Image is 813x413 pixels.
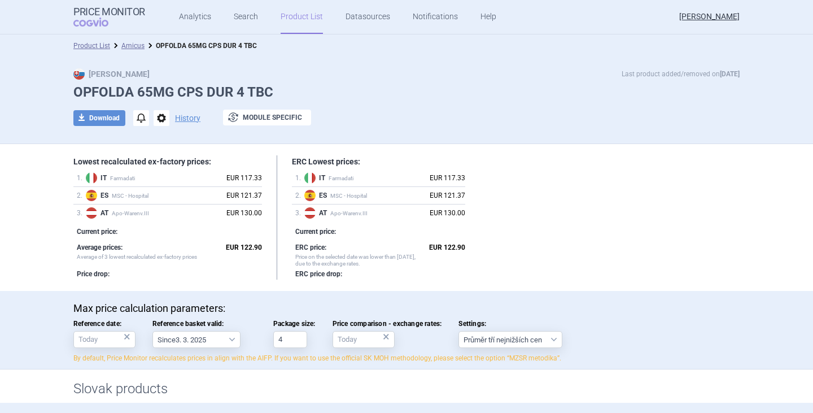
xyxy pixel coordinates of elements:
li: Amicus [110,40,145,51]
p: Max price calculation parameters: [73,302,740,315]
div: EUR 121.37 [226,190,262,201]
small: Price on the selected date was lower than [DATE], due to the exchange rates. [295,253,423,267]
strong: Current price: [77,228,117,236]
strong: Average prices: [77,244,123,251]
strong: ES [100,192,111,199]
select: Reference basket valid: [152,331,241,348]
a: Product List [73,42,110,50]
span: Reference date: [73,320,135,328]
strong: OPFOLDA 65MG CPS DUR 4 TBC [156,42,257,50]
span: 2 . [77,190,86,201]
p: By default, Price Monitor recalculates prices in align with the AIFP. If you want to use the offi... [73,354,740,363]
img: Austria [86,207,97,219]
img: Italy [304,172,316,184]
img: Spain [304,190,316,201]
img: Italy [86,172,97,184]
div: × [383,331,390,343]
span: Apo-Warenv.III [100,210,221,217]
img: Spain [86,190,97,201]
span: Reference basket valid: [152,320,256,328]
strong: IT [319,174,327,182]
div: EUR 130.00 [226,207,262,219]
strong: AT [100,209,111,217]
strong: EUR 122.90 [226,244,262,251]
span: Apo-Warenv.III [319,210,424,217]
span: Package size: [273,320,316,328]
h1: ERC Lowest prices: [292,157,465,167]
strong: AT [319,209,329,217]
strong: [PERSON_NAME] [73,69,150,79]
span: 2 . [295,190,304,201]
span: 1 . [295,172,304,184]
button: Download [73,110,125,126]
span: MSC - Hospital [100,192,221,199]
strong: Current price: [295,228,336,236]
span: COGVIO [73,18,124,27]
strong: [DATE] [720,70,740,78]
div: EUR 117.33 [430,172,465,184]
span: MSC - Hospital [319,192,424,199]
div: EUR 121.37 [430,190,465,201]
input: Reference date:× [73,331,135,348]
span: Farmadati [100,175,221,182]
p: Last product added/removed on [622,68,740,80]
span: 1 . [77,172,86,184]
span: 3 . [77,207,86,219]
span: Farmadati [319,175,424,182]
strong: ERC price drop: [295,270,342,278]
div: EUR 130.00 [430,207,465,219]
strong: EUR 122.90 [429,244,465,251]
strong: IT [100,174,109,182]
button: History [175,114,200,122]
h1: OPFOLDA 65MG CPS DUR 4 TBC [73,84,740,101]
li: OPFOLDA 65MG CPS DUR 4 TBC [145,40,257,51]
strong: ERC price: [295,244,326,251]
input: Package size: [273,331,307,348]
span: 3 . [295,207,304,219]
button: Module specific [223,110,311,125]
h1: Slovak products [73,381,740,397]
img: Austria [304,207,316,219]
div: × [124,331,130,343]
span: Settings: [458,320,562,328]
small: Average of 3 lowest recalculated ex-factory prices [77,253,220,267]
a: Amicus [121,42,145,50]
li: Product List [73,40,110,51]
strong: Price Monitor [73,6,145,18]
h1: Lowest recalculated ex-factory prices: [73,157,262,167]
select: Settings: [458,331,562,348]
strong: ES [319,192,329,199]
strong: Price drop: [77,270,110,278]
div: EUR 117.33 [226,172,262,184]
span: Price comparison - exchange rates: [333,320,442,328]
img: SK [73,68,85,80]
input: Price comparison - exchange rates:× [333,331,395,348]
a: Price MonitorCOGVIO [73,6,145,28]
